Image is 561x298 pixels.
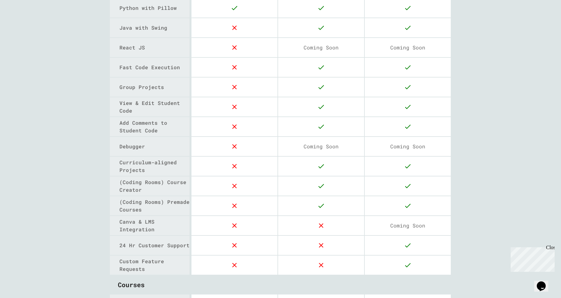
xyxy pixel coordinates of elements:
[119,99,190,115] div: View & Edit Student Code
[365,137,451,156] div: Coming Soon
[119,119,190,134] div: Add Comments to Student Code
[119,218,190,233] div: Canva & LMS Integration
[3,3,44,41] div: Chat with us now!Close
[119,24,190,32] div: Java with Swing
[119,178,190,194] div: (Coding Rooms) Course Creator
[119,44,190,51] div: React JS
[119,63,190,71] div: Fast Code Execution
[119,242,190,249] div: 24 Hr Customer Support
[534,272,555,292] iframe: chat widget
[119,257,190,273] div: Custom Feature Requests
[119,159,190,174] div: Curriculum-aligned Projects
[119,83,190,91] div: Group Projects
[508,245,555,272] iframe: chat widget
[119,143,190,150] div: Debugger
[110,275,451,294] div: Courses
[119,198,190,213] div: (Coding Rooms) Premade Courses
[365,38,451,57] div: Coming Soon
[365,216,451,235] div: Coming Soon
[278,137,364,156] div: Coming Soon
[278,38,364,57] div: Coming Soon
[119,4,190,12] div: Python with Pillow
